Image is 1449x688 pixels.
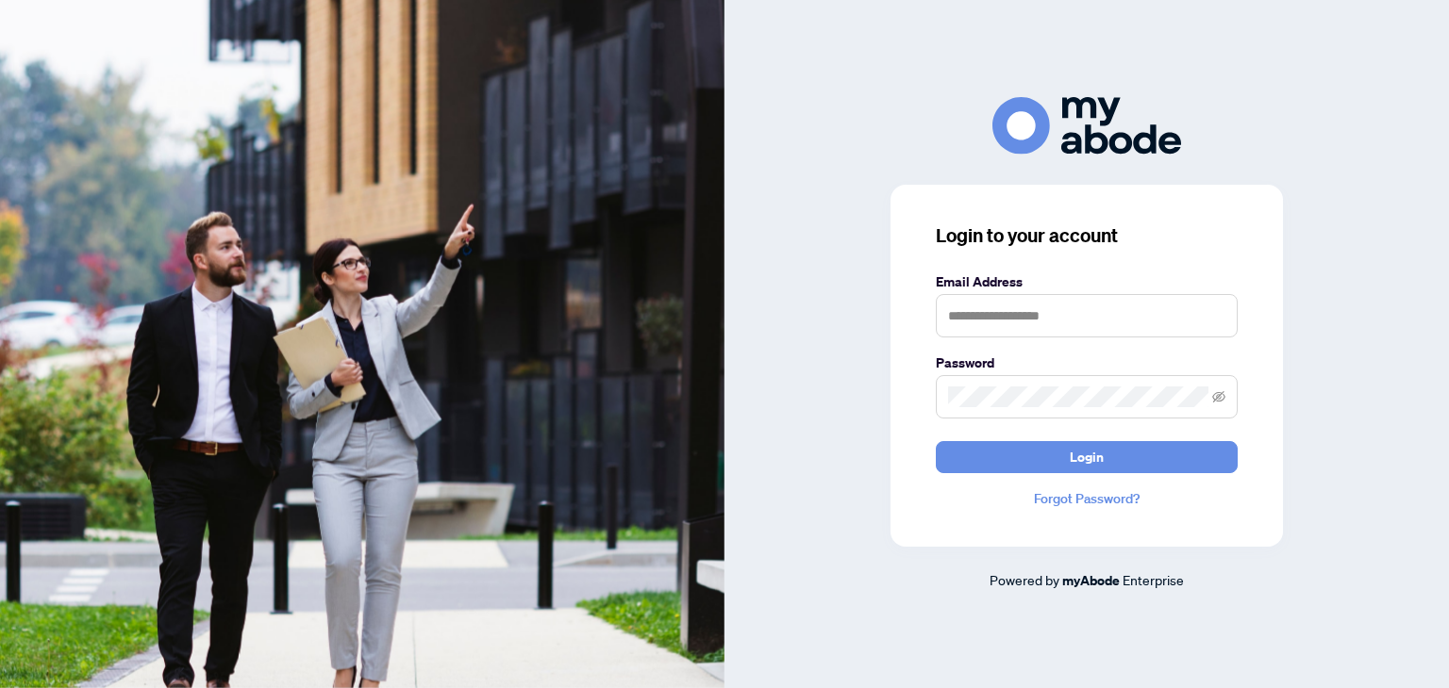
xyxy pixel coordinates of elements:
label: Password [936,352,1238,373]
img: ma-logo [992,97,1181,155]
a: Forgot Password? [936,488,1238,509]
a: myAbode [1062,570,1120,591]
button: Login [936,441,1238,473]
h3: Login to your account [936,222,1238,249]
label: Email Address [936,271,1238,292]
span: Login [1070,442,1104,472]
span: Enterprise [1123,571,1184,588]
span: Powered by [990,571,1059,588]
span: eye-invisible [1212,390,1225,403]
